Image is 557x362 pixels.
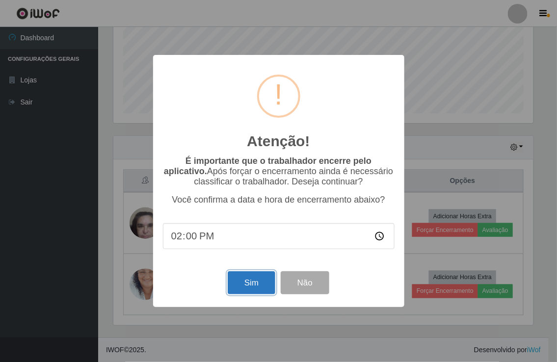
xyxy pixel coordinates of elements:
[163,156,395,187] p: Após forçar o encerramento ainda é necessário classificar o trabalhador. Deseja continuar?
[281,271,329,294] button: Não
[228,271,275,294] button: Sim
[163,195,395,205] p: Você confirma a data e hora de encerramento abaixo?
[247,132,310,150] h2: Atenção!
[164,156,371,176] b: É importante que o trabalhador encerre pelo aplicativo.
